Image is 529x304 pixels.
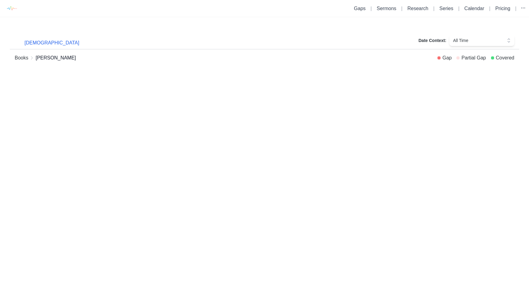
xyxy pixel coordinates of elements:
div: Covered [496,54,514,62]
div: Gap [442,54,452,62]
a: Gaps [354,6,366,11]
a: Books [15,54,28,62]
a: Series [439,6,453,11]
button: All Time [449,35,514,46]
span: All Time [453,37,502,44]
li: | [431,5,437,12]
button: [DEMOGRAPHIC_DATA] [20,37,84,49]
li: | [399,5,405,12]
li: | [368,5,374,12]
li: | [456,5,462,12]
a: Pricing [495,6,510,11]
li: | [513,5,519,12]
span: Date Context: [418,37,446,44]
nav: Breadcrumb [15,54,437,62]
a: Sermons [377,6,396,11]
a: Calendar [464,6,484,11]
img: logo [5,2,18,15]
li: | [487,5,493,12]
div: Partial Gap [461,54,486,62]
span: [PERSON_NAME] [36,54,76,62]
a: Research [407,6,428,11]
